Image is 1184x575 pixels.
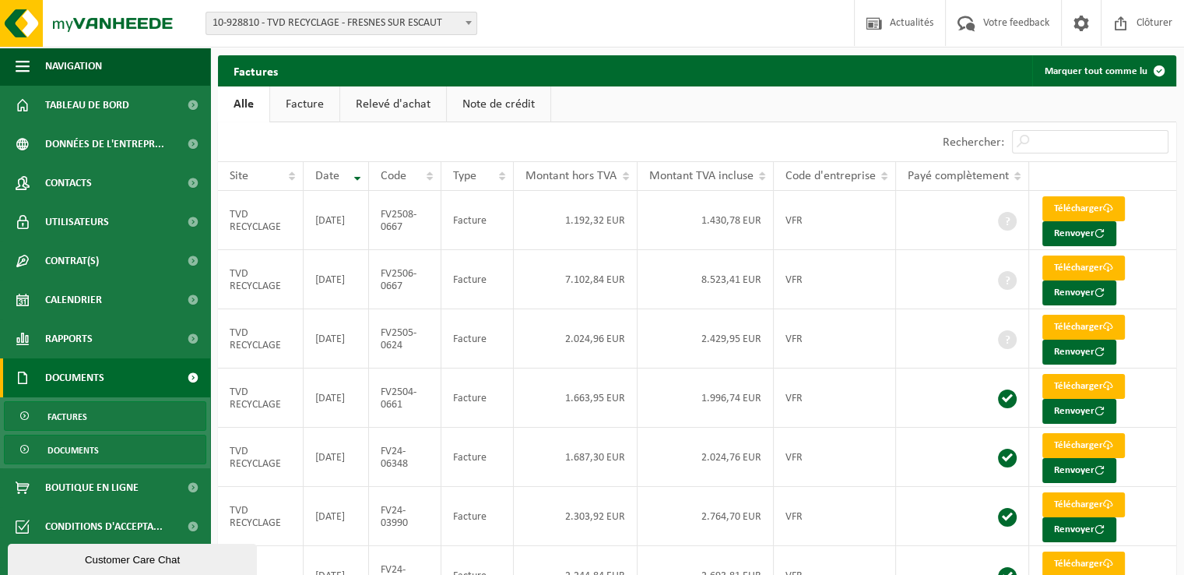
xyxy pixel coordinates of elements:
span: Conditions d'accepta... [45,507,163,546]
button: Renvoyer [1042,340,1116,365]
td: FV2504-0661 [369,369,441,428]
td: [DATE] [304,250,369,309]
a: Télécharger [1042,196,1125,221]
td: [DATE] [304,369,369,428]
td: TVD RECYCLAGE [218,191,304,250]
a: Documents [4,435,206,464]
button: Renvoyer [1042,221,1116,246]
span: Documents [47,436,99,465]
span: 10-928810 - TVD RECYCLAGE - FRESNES SUR ESCAUT [206,12,476,34]
button: Renvoyer [1042,458,1116,483]
td: VFR [774,369,896,428]
td: VFR [774,250,896,309]
a: Factures [4,401,206,431]
a: Télécharger [1042,256,1125,280]
td: [DATE] [304,191,369,250]
span: Navigation [45,47,102,86]
td: [DATE] [304,487,369,546]
td: 7.102,84 EUR [514,250,638,309]
button: Renvoyer [1042,517,1116,542]
td: 2.024,76 EUR [638,428,774,487]
a: Télécharger [1042,492,1125,517]
span: Code [381,170,406,182]
td: 2.024,96 EUR [514,309,638,369]
a: Télécharger [1042,433,1125,458]
a: Facture [270,86,339,122]
td: [DATE] [304,428,369,487]
button: Marquer tout comme lu [1032,55,1175,86]
td: 1.996,74 EUR [638,369,774,428]
td: FV24-06348 [369,428,441,487]
td: 1.663,95 EUR [514,369,638,428]
span: Code d'entreprise [785,170,876,182]
span: Utilisateurs [45,203,109,242]
td: Facture [441,191,514,250]
span: Contacts [45,164,92,203]
a: Note de crédit [447,86,550,122]
td: 8.523,41 EUR [638,250,774,309]
span: Site [230,170,248,182]
td: Facture [441,428,514,487]
td: VFR [774,191,896,250]
td: 2.764,70 EUR [638,487,774,546]
td: 2.303,92 EUR [514,487,638,546]
td: 2.429,95 EUR [638,309,774,369]
td: FV2508-0667 [369,191,441,250]
span: Montant TVA incluse [649,170,754,182]
td: TVD RECYCLAGE [218,428,304,487]
td: Facture [441,487,514,546]
td: 1.687,30 EUR [514,428,638,487]
span: Factures [47,402,87,432]
td: Facture [441,250,514,309]
td: 1.192,32 EUR [514,191,638,250]
td: VFR [774,309,896,369]
span: Documents [45,358,104,397]
span: Boutique en ligne [45,468,139,507]
td: 1.430,78 EUR [638,191,774,250]
iframe: chat widget [8,541,260,575]
span: Date [315,170,339,182]
a: Alle [218,86,269,122]
a: Relevé d'achat [340,86,446,122]
td: VFR [774,487,896,546]
span: Tableau de bord [45,86,129,125]
a: Télécharger [1042,315,1125,340]
span: Données de l'entrepr... [45,125,164,164]
span: Rapports [45,319,93,358]
span: Type [453,170,476,182]
td: VFR [774,428,896,487]
span: Payé complètement [908,170,1009,182]
td: TVD RECYCLAGE [218,369,304,428]
td: [DATE] [304,309,369,369]
td: Facture [441,369,514,428]
a: Télécharger [1042,374,1125,399]
span: Calendrier [45,280,102,319]
span: Montant hors TVA [525,170,617,182]
td: TVD RECYCLAGE [218,250,304,309]
h2: Factures [218,55,293,86]
button: Renvoyer [1042,399,1116,424]
td: FV24-03990 [369,487,441,546]
td: FV2505-0624 [369,309,441,369]
td: TVD RECYCLAGE [218,487,304,546]
td: TVD RECYCLAGE [218,309,304,369]
span: Contrat(s) [45,242,99,280]
span: 10-928810 - TVD RECYCLAGE - FRESNES SUR ESCAUT [206,12,477,35]
button: Renvoyer [1042,280,1116,305]
td: Facture [441,309,514,369]
label: Rechercher: [943,136,1004,149]
td: FV2506-0667 [369,250,441,309]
